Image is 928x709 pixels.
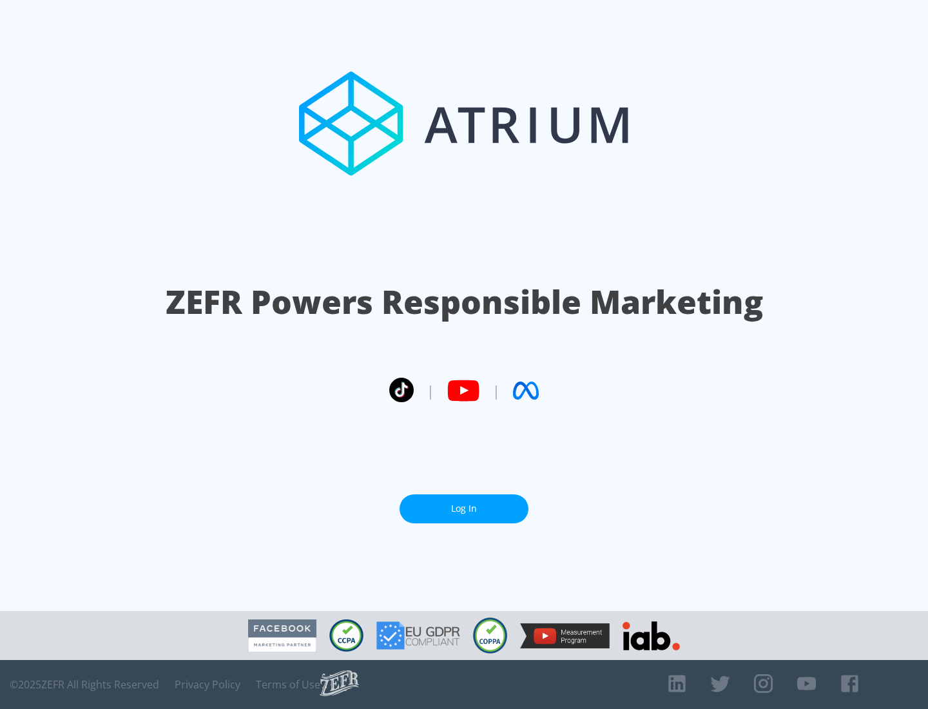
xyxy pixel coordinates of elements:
span: | [427,381,434,400]
a: Log In [400,494,528,523]
a: Privacy Policy [175,678,240,691]
img: GDPR Compliant [376,621,460,650]
img: IAB [623,621,680,650]
img: Facebook Marketing Partner [248,619,316,652]
h1: ZEFR Powers Responsible Marketing [166,280,763,324]
span: © 2025 ZEFR All Rights Reserved [10,678,159,691]
span: | [492,381,500,400]
a: Terms of Use [256,678,320,691]
img: CCPA Compliant [329,619,363,652]
img: COPPA Compliant [473,617,507,654]
img: YouTube Measurement Program [520,623,610,648]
